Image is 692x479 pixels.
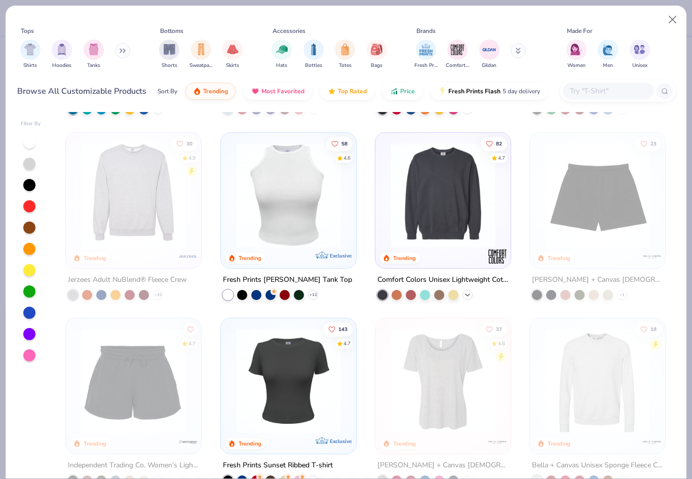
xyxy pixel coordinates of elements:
div: filter for Sweatpants [189,40,213,69]
button: filter button [84,40,104,69]
img: Gildan Image [482,42,497,57]
img: 72ba704f-09a2-4d3f-9e57-147d586207a1 [231,143,346,248]
span: Fresh Prints Flash [448,87,501,95]
span: Sweatpants [189,62,213,69]
img: trending.gif [193,87,201,95]
img: Tanks Image [88,44,99,55]
img: Comfort Colors logo [487,246,508,267]
span: Shorts [162,62,177,69]
div: filter for Shorts [159,40,179,69]
span: Fresh Prints [414,62,438,69]
span: + 12 [309,292,317,298]
img: Hats Image [276,44,288,55]
button: filter button [446,40,469,69]
div: Sort By [158,87,177,96]
img: Bella + Canvas logo [487,432,508,452]
img: 6cea5deb-12ff-40e0-afe1-d9c864774007 [76,143,191,248]
button: Like [481,136,507,151]
span: + 32 [155,292,162,298]
div: Bella + Canvas Unisex Sponge Fleece Crewneck Sweatshirt [532,459,663,472]
button: Like [323,322,352,337]
span: Tanks [87,62,100,69]
div: filter for Shirts [20,40,41,69]
img: c700a0c6-e9ef-4f0f-9514-95da1c3a5535 [540,328,655,433]
button: filter button [566,40,587,69]
span: Exclusive [330,252,352,259]
img: Bella + Canvas logo [642,432,662,452]
span: 143 [338,327,347,332]
span: 37 [496,327,502,332]
div: 4.7 [498,154,505,162]
div: filter for Hats [272,40,292,69]
input: Try "T-Shirt" [569,85,647,97]
span: 18 [650,327,657,332]
div: 4.7 [188,340,196,348]
button: filter button [159,40,179,69]
img: Fresh Prints Image [418,42,434,57]
span: 30 [186,141,193,146]
img: Unisex Image [634,44,645,55]
div: Accessories [273,26,305,35]
img: most_fav.gif [251,87,259,95]
span: Shirts [23,62,37,69]
span: Most Favorited [261,87,304,95]
div: [PERSON_NAME] + Canvas [DEMOGRAPHIC_DATA]' Slouchy T-Shirt [377,459,509,472]
img: Bella + Canvas logo [642,246,662,267]
button: filter button [335,40,355,69]
button: filter button [367,40,387,69]
span: Men [603,62,613,69]
button: filter button [20,40,41,69]
div: filter for Unisex [630,40,650,69]
div: 4.8 [498,340,505,348]
img: 66c9def3-396c-43f3-89a1-c921e7bc6e99 [386,328,501,433]
span: Unisex [632,62,647,69]
span: 82 [496,141,502,146]
div: Independent Trading Co. Women’s Lightweight [US_STATE] Wave Wash Sweatshorts [68,459,199,472]
div: Browse All Customizable Products [17,85,146,97]
button: filter button [630,40,650,69]
div: filter for Comfort Colors [446,40,469,69]
button: filter button [222,40,243,69]
span: Totes [339,62,352,69]
span: + 19 [464,106,471,113]
span: Gildan [482,62,496,69]
img: Sweatpants Image [196,44,207,55]
button: filter button [272,40,292,69]
div: filter for Bags [367,40,387,69]
div: filter for Bottles [303,40,324,69]
span: Bottles [305,62,322,69]
div: filter for Women [566,40,587,69]
div: Brands [416,26,436,35]
button: Most Favorited [244,83,312,100]
img: Bottles Image [308,44,319,55]
img: Men Image [602,44,613,55]
button: Close [663,10,682,29]
button: filter button [52,40,72,69]
button: Like [635,136,662,151]
button: Like [326,136,352,151]
img: Comfort Colors Image [450,42,465,57]
img: Independent Trading Co. logo [178,432,199,452]
button: Top Rated [320,83,374,100]
div: filter for Gildan [479,40,499,69]
img: Totes Image [339,44,351,55]
div: Fresh Prints [PERSON_NAME] Tank Top [223,274,352,286]
button: Like [481,322,507,337]
button: Price [382,83,422,100]
div: Filter By [21,120,41,128]
div: Tops [21,26,34,35]
button: filter button [303,40,324,69]
img: Bags Image [371,44,382,55]
span: Skirts [226,62,239,69]
div: filter for Fresh Prints [414,40,438,69]
img: Shirts Image [24,44,36,55]
div: 4.6 [343,154,350,162]
img: 92253b97-214b-4b5a-8cde-29cfb8752a47 [386,143,501,248]
button: filter button [479,40,499,69]
span: + 44 [155,106,162,113]
div: filter for Hoodies [52,40,72,69]
button: filter button [414,40,438,69]
div: 4.7 [343,340,350,348]
span: Hats [276,62,287,69]
div: Fresh Prints Sunset Ribbed T-shirt [223,459,333,472]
